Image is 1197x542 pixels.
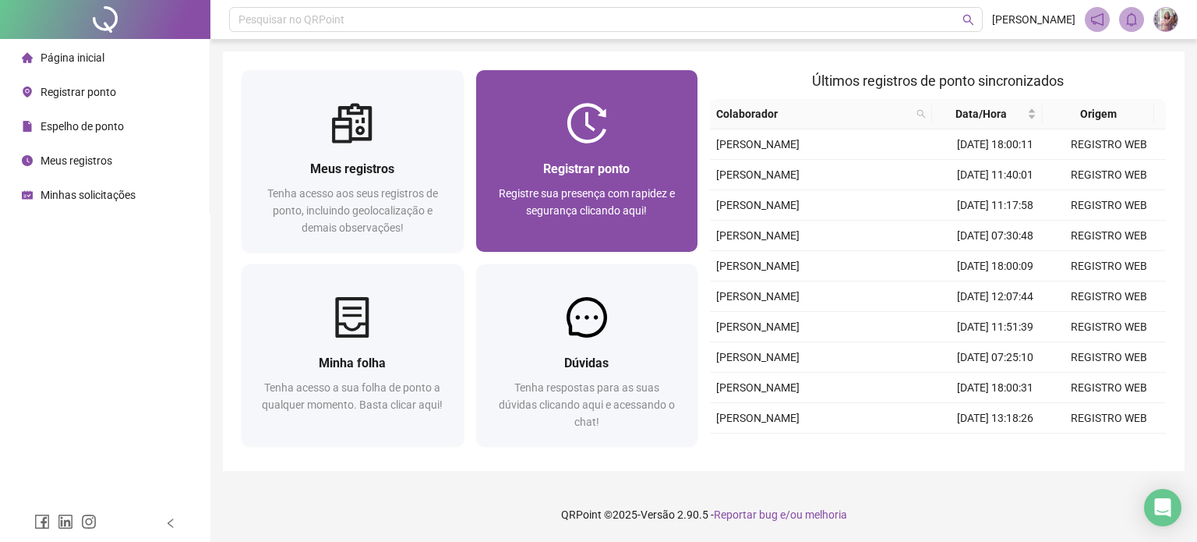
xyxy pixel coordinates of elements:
[938,190,1052,221] td: [DATE] 11:17:58
[716,229,800,242] span: [PERSON_NAME]
[716,260,800,272] span: [PERSON_NAME]
[22,190,33,200] span: schedule
[267,187,438,234] span: Tenha acesso aos seus registros de ponto, incluindo geolocalização e demais observações!
[22,155,33,166] span: clock-circle
[716,321,800,333] span: [PERSON_NAME]
[1052,160,1166,190] td: REGISTRO WEB
[476,70,698,252] a: Registrar pontoRegistre sua presença com rapidez e segurança clicando aqui!
[499,187,675,217] span: Registre sua presença com rapidez e segurança clicando aqui!
[1052,403,1166,434] td: REGISTRO WEB
[932,99,1043,129] th: Data/Hora
[714,508,847,521] span: Reportar bug e/ou melhoria
[262,381,443,411] span: Tenha acesso a sua folha de ponto a qualquer momento. Basta clicar aqui!
[564,356,609,370] span: Dúvidas
[916,109,926,119] span: search
[962,14,974,26] span: search
[938,373,1052,403] td: [DATE] 18:00:31
[1052,190,1166,221] td: REGISTRO WEB
[22,121,33,132] span: file
[499,381,675,428] span: Tenha respostas para as suas dúvidas clicando aqui e acessando o chat!
[543,161,630,176] span: Registrar ponto
[1052,312,1166,342] td: REGISTRO WEB
[938,105,1024,122] span: Data/Hora
[1125,12,1139,27] span: bell
[210,487,1197,542] footer: QRPoint © 2025 - 2.90.5 -
[938,342,1052,373] td: [DATE] 07:25:10
[1052,129,1166,160] td: REGISTRO WEB
[22,52,33,63] span: home
[165,518,176,529] span: left
[242,264,464,446] a: Minha folhaTenha acesso a sua folha de ponto a qualquer momento. Basta clicar aqui!
[41,154,112,167] span: Meus registros
[58,514,73,530] span: linkedin
[41,120,124,133] span: Espelho de ponto
[319,356,386,370] span: Minha folha
[476,264,698,446] a: DúvidasTenha respostas para as suas dúvidas clicando aqui e acessando o chat!
[641,508,675,521] span: Versão
[41,51,104,64] span: Página inicial
[1052,342,1166,373] td: REGISTRO WEB
[1052,434,1166,464] td: REGISTRO WEB
[1052,251,1166,282] td: REGISTRO WEB
[1052,373,1166,403] td: REGISTRO WEB
[992,11,1075,28] span: [PERSON_NAME]
[41,86,116,98] span: Registrar ponto
[913,102,929,126] span: search
[938,129,1052,160] td: [DATE] 18:00:11
[716,351,800,363] span: [PERSON_NAME]
[716,168,800,181] span: [PERSON_NAME]
[812,73,1064,89] span: Últimos registros de ponto sincronizados
[716,105,910,122] span: Colaborador
[716,290,800,303] span: [PERSON_NAME]
[938,403,1052,434] td: [DATE] 13:18:26
[716,381,800,394] span: [PERSON_NAME]
[938,434,1052,464] td: [DATE] 12:41:15
[310,161,394,176] span: Meus registros
[1090,12,1104,27] span: notification
[41,189,136,201] span: Minhas solicitações
[1154,8,1178,31] img: 83939
[1052,282,1166,312] td: REGISTRO WEB
[81,514,97,530] span: instagram
[938,160,1052,190] td: [DATE] 11:40:01
[1052,221,1166,251] td: REGISTRO WEB
[938,282,1052,312] td: [DATE] 12:07:44
[938,312,1052,342] td: [DATE] 11:51:39
[1043,99,1153,129] th: Origem
[22,87,33,97] span: environment
[716,412,800,424] span: [PERSON_NAME]
[34,514,50,530] span: facebook
[716,199,800,211] span: [PERSON_NAME]
[242,70,464,252] a: Meus registrosTenha acesso aos seus registros de ponto, incluindo geolocalização e demais observa...
[716,138,800,151] span: [PERSON_NAME]
[1144,489,1181,526] div: Open Intercom Messenger
[938,221,1052,251] td: [DATE] 07:30:48
[938,251,1052,282] td: [DATE] 18:00:09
